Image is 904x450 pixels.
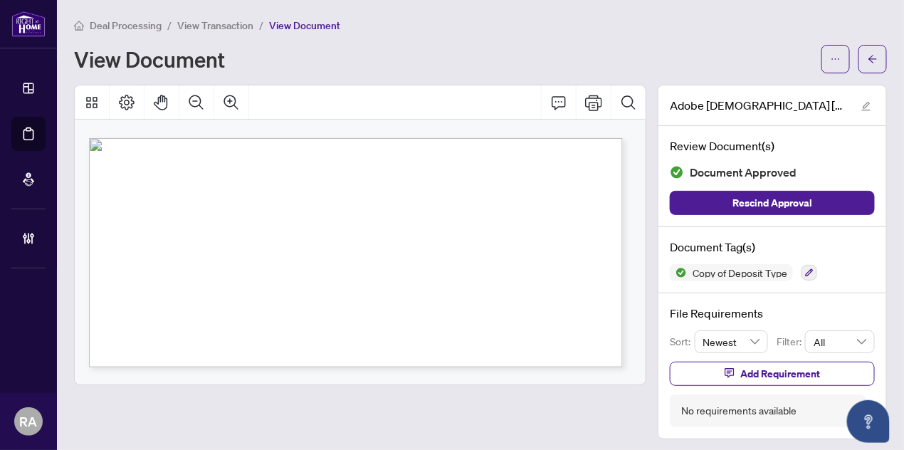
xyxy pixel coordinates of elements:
[670,334,695,350] p: Sort:
[670,97,848,114] span: Adobe [DEMOGRAPHIC_DATA] [DATE] 4.pdf
[814,331,866,352] span: All
[259,17,263,33] li: /
[177,19,253,32] span: View Transaction
[670,137,875,155] h4: Review Document(s)
[740,362,820,385] span: Add Requirement
[861,101,871,111] span: edit
[20,412,38,431] span: RA
[847,400,890,443] button: Open asap
[670,239,875,256] h4: Document Tag(s)
[670,264,687,281] img: Status Icon
[703,331,760,352] span: Newest
[670,305,875,322] h4: File Requirements
[681,403,797,419] div: No requirements available
[11,11,46,37] img: logo
[777,334,805,350] p: Filter:
[732,192,812,214] span: Rescind Approval
[269,19,340,32] span: View Document
[670,165,684,179] img: Document Status
[74,48,225,70] h1: View Document
[687,268,793,278] span: Copy of Deposit Type
[831,54,841,64] span: ellipsis
[670,362,875,386] button: Add Requirement
[690,163,797,182] span: Document Approved
[90,19,162,32] span: Deal Processing
[167,17,172,33] li: /
[868,54,878,64] span: arrow-left
[74,21,84,31] span: home
[670,191,875,215] button: Rescind Approval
